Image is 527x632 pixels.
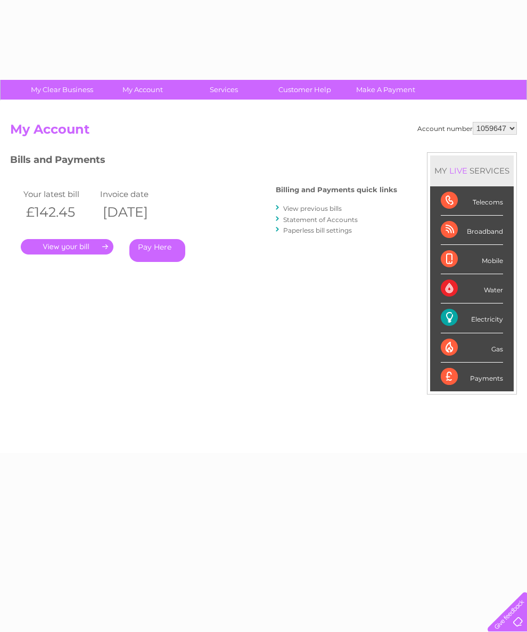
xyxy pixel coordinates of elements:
th: £142.45 [21,201,97,223]
a: . [21,239,113,255]
a: Paperless bill settings [283,226,352,234]
h4: Billing and Payments quick links [276,186,397,194]
td: Invoice date [97,187,174,201]
div: Payments [441,363,503,391]
div: Mobile [441,245,503,274]
div: Account number [417,122,517,135]
a: My Account [99,80,187,100]
a: Customer Help [261,80,349,100]
a: Pay Here [129,239,185,262]
a: Services [180,80,268,100]
a: My Clear Business [18,80,106,100]
td: Your latest bill [21,187,97,201]
a: Make A Payment [342,80,430,100]
a: View previous bills [283,204,342,212]
div: Broadband [441,216,503,245]
div: MY SERVICES [430,155,514,186]
th: [DATE] [97,201,174,223]
div: LIVE [447,166,470,176]
h3: Bills and Payments [10,152,397,171]
h2: My Account [10,122,517,142]
div: Telecoms [441,186,503,216]
div: Gas [441,333,503,363]
a: Statement of Accounts [283,216,358,224]
div: Electricity [441,303,503,333]
div: Water [441,274,503,303]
